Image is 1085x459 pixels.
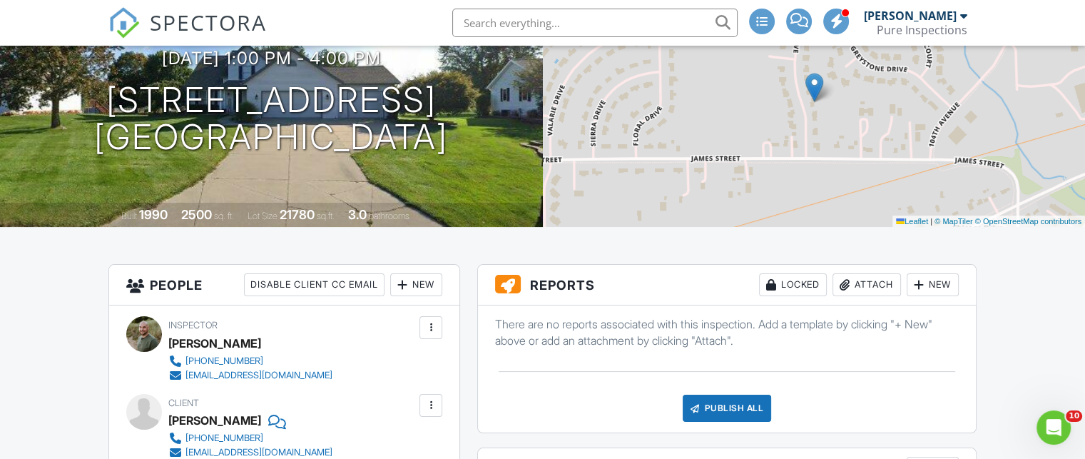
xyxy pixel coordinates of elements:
div: New [907,273,959,296]
h1: [STREET_ADDRESS] [GEOGRAPHIC_DATA] [94,81,448,157]
div: 1990 [139,207,168,222]
h3: Reports [478,265,976,306]
div: [PERSON_NAME] [864,9,957,23]
p: There are no reports associated with this inspection. Add a template by clicking "+ New" above or... [495,316,959,348]
a: Leaflet [896,217,928,226]
div: Disable Client CC Email [244,273,384,296]
div: 2500 [181,207,212,222]
span: 10 [1066,410,1082,422]
div: [PHONE_NUMBER] [185,355,263,367]
div: 3.0 [348,207,367,222]
span: Lot Size [248,211,277,221]
div: [PERSON_NAME] [168,410,261,431]
div: Locked [759,273,827,296]
div: [PHONE_NUMBER] [185,433,263,444]
input: Search everything... [452,9,738,37]
a: [EMAIL_ADDRESS][DOMAIN_NAME] [168,368,332,383]
a: [PHONE_NUMBER] [168,431,332,445]
img: Marker [805,73,823,102]
img: The Best Home Inspection Software - Spectora [108,7,140,39]
div: Attach [832,273,901,296]
h3: People [109,265,459,306]
div: Pure Inspections [877,23,967,37]
div: [PERSON_NAME] [168,333,261,354]
div: [EMAIL_ADDRESS][DOMAIN_NAME] [185,447,332,458]
span: bathrooms [369,211,409,221]
iframe: Intercom live chat [1036,410,1071,445]
span: Inspector [168,320,218,331]
div: New [390,273,442,296]
span: Client [168,398,199,408]
span: | [930,217,932,226]
span: sq.ft. [317,211,335,221]
span: SPECTORA [150,7,267,37]
h3: [DATE] 1:00 pm - 4:00 pm [162,49,381,68]
span: Built [121,211,137,221]
div: 21780 [280,207,315,222]
a: © MapTiler [934,217,973,226]
a: © OpenStreetMap contributors [975,217,1081,226]
div: Publish All [683,395,772,422]
div: [EMAIL_ADDRESS][DOMAIN_NAME] [185,370,332,381]
a: [PHONE_NUMBER] [168,354,332,368]
a: SPECTORA [108,19,267,49]
span: sq. ft. [214,211,234,221]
